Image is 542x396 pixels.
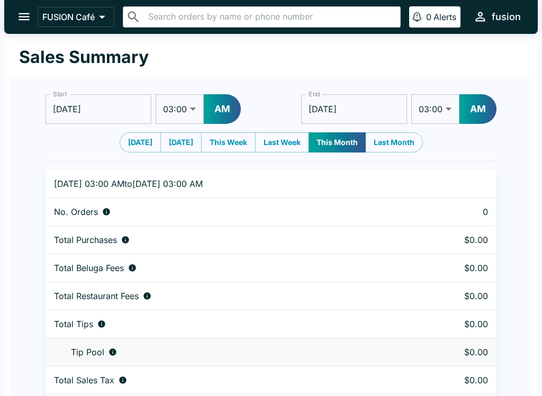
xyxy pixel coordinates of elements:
label: Start [53,89,67,98]
button: Last Week [255,132,309,152]
button: This Month [309,132,366,152]
p: 0 [416,206,488,217]
button: open drawer [11,3,38,30]
button: [DATE] [120,132,161,152]
label: End [309,89,320,98]
button: FUSION Café [38,7,114,27]
div: fusion [492,11,521,23]
input: Search orders by name or phone number [145,10,396,24]
div: Fees paid by diners to Beluga [54,263,399,273]
button: This Week [201,132,256,152]
p: Tip Pool [71,347,104,357]
button: AM [204,94,241,124]
button: [DATE] [160,132,202,152]
p: Total Beluga Fees [54,263,124,273]
div: Tips unclaimed by a waiter [54,347,399,357]
div: Number of orders placed [54,206,399,217]
input: Choose date, selected date is Sep 1, 2025 [46,94,151,124]
div: Sales tax paid by diners [54,375,399,385]
p: [DATE] 03:00 AM to [DATE] 03:00 AM [54,178,399,189]
p: No. Orders [54,206,98,217]
button: Last Month [365,132,423,152]
p: $0.00 [416,375,488,385]
p: Total Purchases [54,235,117,245]
p: $0.00 [416,263,488,273]
button: fusion [469,5,525,28]
p: FUSION Café [42,12,95,22]
div: Combined individual and pooled tips [54,319,399,329]
p: Total Tips [54,319,93,329]
p: $0.00 [416,319,488,329]
h1: Sales Summary [19,47,149,68]
button: AM [459,94,496,124]
input: Choose date, selected date is Oct 1, 2025 [301,94,407,124]
div: Fees paid by diners to restaurant [54,291,399,301]
p: $0.00 [416,291,488,301]
p: $0.00 [416,347,488,357]
p: Alerts [433,12,456,22]
p: 0 [426,12,431,22]
p: Total Sales Tax [54,375,114,385]
div: Aggregate order subtotals [54,235,399,245]
p: Total Restaurant Fees [54,291,139,301]
p: $0.00 [416,235,488,245]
